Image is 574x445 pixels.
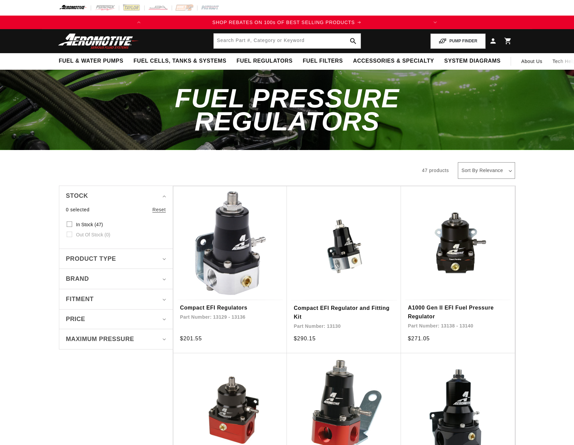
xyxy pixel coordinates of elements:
[66,334,134,344] span: Maximum Pressure
[294,304,394,321] a: Compact EFI Regulator and Fitting Kit
[66,269,166,289] summary: Brand (0 selected)
[56,33,141,49] img: Aeromotive
[430,34,485,49] button: PUMP FINDER
[214,34,361,48] input: Search by Part Number, Category or Keyword
[180,303,280,312] a: Compact EFI Regulators
[132,16,146,29] button: Translation missing: en.sections.announcements.previous_announcement
[521,59,542,64] span: About Us
[42,16,532,29] slideshow-component: Translation missing: en.sections.announcements.announcement_bar
[353,58,434,65] span: Accessories & Specialty
[54,53,129,69] summary: Fuel & Water Pumps
[66,206,90,213] span: 0 selected
[66,310,166,329] summary: Price
[348,53,439,69] summary: Accessories & Specialty
[128,53,231,69] summary: Fuel Cells, Tanks & Systems
[133,58,226,65] span: Fuel Cells, Tanks & Systems
[298,53,348,69] summary: Fuel Filters
[212,20,355,25] span: SHOP REBATES ON 100s OF BEST SELLING PRODUCTS
[66,191,88,201] span: Stock
[66,254,116,264] span: Product type
[76,221,103,228] span: In stock (47)
[152,206,166,213] a: Reset
[408,303,508,321] a: A1000 Gen II EFI Fuel Pressure Regulator
[444,58,501,65] span: System Diagrams
[146,19,428,26] div: 1 of 2
[66,274,89,284] span: Brand
[428,16,442,29] button: Translation missing: en.sections.announcements.next_announcement
[76,232,110,238] span: Out of stock (0)
[422,168,449,173] span: 47 products
[66,186,166,206] summary: Stock (0 selected)
[439,53,506,69] summary: System Diagrams
[146,19,428,26] a: SHOP REBATES ON 100s OF BEST SELLING PRODUCTS
[66,289,166,309] summary: Fitment (0 selected)
[236,58,292,65] span: Fuel Regulators
[66,329,166,349] summary: Maximum Pressure (0 selected)
[66,315,85,324] span: Price
[231,53,297,69] summary: Fuel Regulators
[516,53,547,69] a: About Us
[303,58,343,65] span: Fuel Filters
[175,83,399,136] span: Fuel Pressure Regulators
[346,34,361,48] button: search button
[146,19,428,26] div: Announcement
[66,294,94,304] span: Fitment
[59,58,124,65] span: Fuel & Water Pumps
[66,249,166,269] summary: Product type (0 selected)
